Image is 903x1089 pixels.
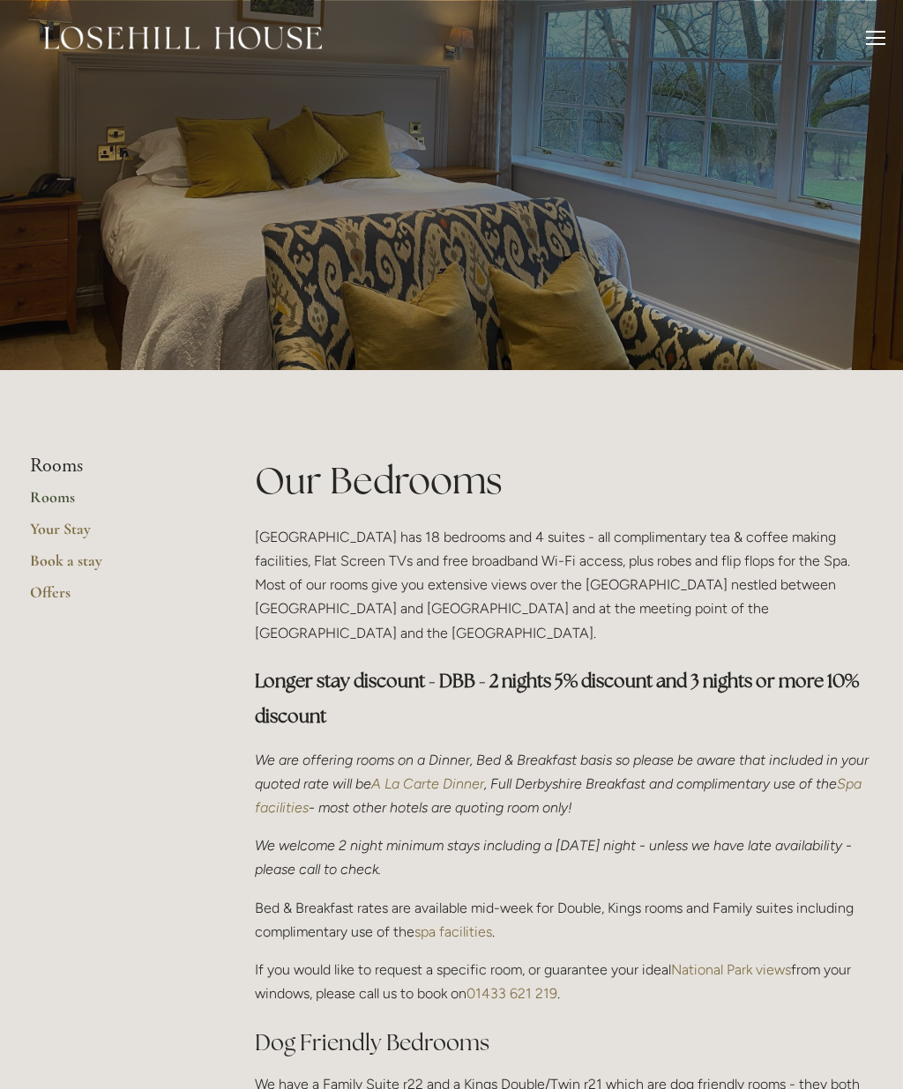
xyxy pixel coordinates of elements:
[255,1027,873,1058] h2: Dog Friendly Bedrooms
[255,837,855,878] em: We welcome 2 night minimum stays including a [DATE] night - unless we have late availability - pl...
[671,961,791,978] a: National Park views
[30,519,198,551] a: Your Stay
[255,958,873,1005] p: If you would like to request a specific room, or guarantee your ideal from your windows, please c...
[466,985,557,1002] a: 01433 621 219
[255,525,873,645] p: [GEOGRAPHIC_DATA] has 18 bedrooms and 4 suites - all complimentary tea & coffee making facilities...
[255,455,873,507] h1: Our Bedrooms
[255,896,873,944] p: Bed & Breakfast rates are available mid-week for Double, Kings rooms and Family suites including ...
[44,26,322,49] img: Losehill House
[30,455,198,478] li: Rooms
[414,923,492,940] a: spa facilities
[371,775,484,792] a: A La Carte Dinner
[30,582,198,614] a: Offers
[255,752,872,792] em: We are offering rooms on a Dinner, Bed & Breakfast basis so please be aware that included in your...
[30,487,198,519] a: Rooms
[309,799,572,816] em: - most other hotels are quoting room only!
[255,669,862,728] strong: Longer stay discount - DBB - 2 nights 5% discount and 3 nights or more 10% discount
[484,775,837,792] em: , Full Derbyshire Breakfast and complimentary use of the
[30,551,198,582] a: Book a stay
